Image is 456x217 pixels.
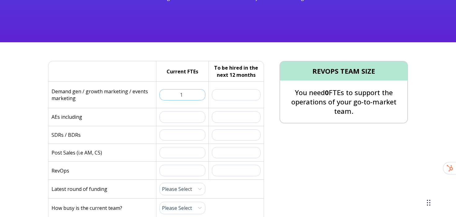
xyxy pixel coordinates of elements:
[425,187,456,217] div: Chat Widget
[51,167,69,174] p: RevOps
[325,88,329,97] span: 0
[280,88,407,116] p: You need FTEs to support the operations of your go-to-market team.
[425,187,456,217] iframe: To enrich screen reader interactions, please activate Accessibility in Grammarly extension settings
[167,68,198,75] h5: Current FTEs
[51,88,153,102] p: Demand gen / growth marketing / events marketing
[51,113,82,120] p: AEs including
[51,205,122,211] p: How busy is the current team?
[51,149,102,156] p: Post Sales (i.e AM, CS)
[280,62,407,81] h4: REVOPS TEAM SIZE
[51,186,107,192] p: Latest round of funding
[51,132,81,138] p: SDRs / BDRs
[212,64,261,78] h5: To be hired in the next 12 months
[427,193,431,212] div: Drag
